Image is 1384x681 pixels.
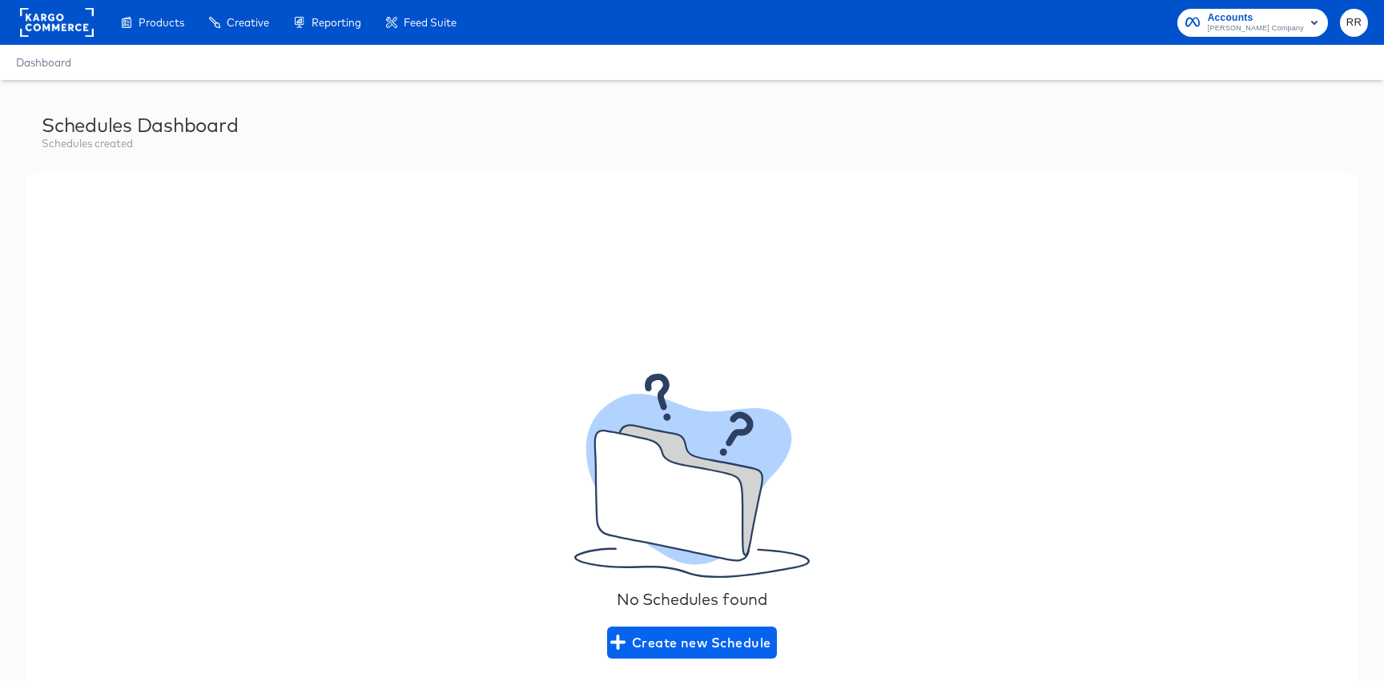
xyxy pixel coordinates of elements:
div: No Schedules found [617,590,767,609]
span: RR [1346,14,1362,32]
span: Creative [227,16,269,29]
span: Reporting [312,16,361,29]
span: Feed Suite [404,16,457,29]
span: Accounts [1208,10,1304,26]
button: Accounts[PERSON_NAME] Company [1177,9,1328,37]
div: Schedules Dashboard [42,114,238,136]
span: Create new Schedule [614,631,771,654]
button: Create new Schedule [607,627,778,659]
a: Dashboard [16,56,71,69]
button: RR [1340,9,1368,37]
span: [PERSON_NAME] Company [1208,22,1304,35]
span: Products [139,16,184,29]
div: Schedules created [42,136,238,151]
